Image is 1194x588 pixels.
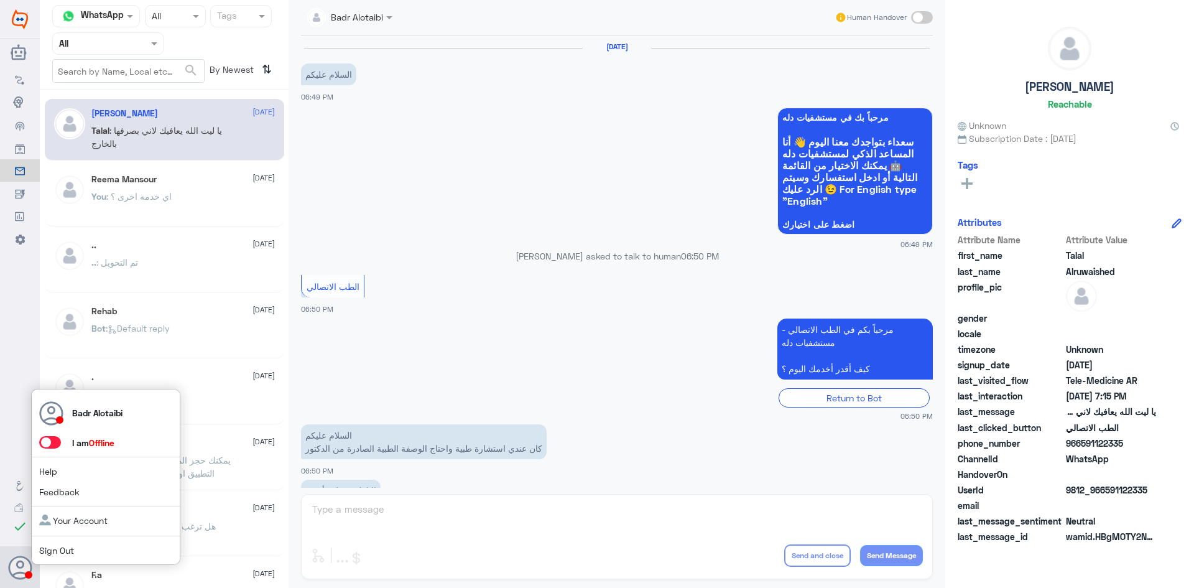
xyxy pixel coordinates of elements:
p: 5/8/2025, 6:49 PM [301,63,356,85]
img: Widebot Logo [12,9,28,29]
span: [DATE] [252,568,275,579]
span: Offline [89,437,114,448]
span: signup_date [958,358,1063,371]
button: Send and close [784,544,851,567]
span: 06:50 PM [900,411,933,421]
span: [DATE] [252,304,275,315]
span: 0 [1066,515,1156,528]
span: : تم التحويل [96,257,138,268]
div: Return to Bot [779,388,930,408]
span: 2 [1066,452,1156,465]
span: 9812_966591122335 [1066,483,1156,497]
button: Send Message [860,545,923,566]
span: 06:50 PM [301,305,333,313]
span: null [1066,327,1156,340]
span: last_interaction [958,390,1063,403]
img: defaultAdmin.png [54,240,85,271]
span: Human Handover [847,12,907,23]
img: defaultAdmin.png [54,372,85,403]
span: email [958,499,1063,512]
a: Sign Out [39,545,74,556]
span: [DATE] [252,172,275,184]
a: Help [39,466,57,477]
span: wamid.HBgMOTY2NTkxMTIyMzM1FQIAEhgUM0FERjZGRUM5QzQzNDIyNUJEQUUA [1066,530,1156,543]
span: 06:50 PM [681,251,719,261]
span: search [183,63,198,78]
span: 06:49 PM [900,239,933,250]
span: Talal [91,125,109,136]
span: last_name [958,265,1063,278]
h6: Tags [958,159,978,170]
span: Unknown [958,119,1006,132]
span: : Default reply [106,323,170,334]
button: search [183,60,198,81]
span: profile_pic [958,281,1063,309]
span: [DATE] [252,238,275,250]
span: : يا ليت الله يعافيك لاني بصرفها بالخارج [91,125,222,149]
p: [PERSON_NAME] asked to talk to human [301,250,933,263]
img: defaultAdmin.png [54,108,85,139]
input: Search by Name, Local etc… [53,60,204,82]
span: phone_number [958,437,1063,450]
span: last_message [958,405,1063,418]
span: last_message_sentiment [958,515,1063,528]
img: defaultAdmin.png [1066,281,1097,312]
span: سعداء بتواجدك معنا اليوم 👋 أنا المساعد الذكي لمستشفيات دله 🤖 يمكنك الاختيار من القائمة التالية أو... [782,136,928,207]
span: null [1066,312,1156,325]
button: Avatar [8,556,32,579]
span: I am [72,437,114,448]
i: ⇅ [262,59,272,80]
span: Subscription Date : [DATE] [958,132,1182,145]
img: defaultAdmin.png [54,174,85,205]
span: last_message_id [958,530,1063,543]
span: locale [958,327,1063,340]
span: 966591122335 [1066,437,1156,450]
span: UserId [958,483,1063,497]
i: check [12,519,27,534]
span: null [1066,499,1156,512]
h5: [PERSON_NAME] [1025,80,1114,94]
h5: Rehab [91,306,117,317]
span: null [1066,468,1156,481]
span: Talal [1066,249,1156,262]
h6: [DATE] [583,42,651,51]
span: الطب الاتصالي [1066,421,1156,434]
span: يا ليت الله يعافيك لاني بصرفها بالخارج [1066,405,1156,418]
span: اضغط على اختيارك [782,220,928,230]
h6: Attributes [958,217,1002,228]
p: Badr Alotaibi [72,406,123,419]
h5: Reema Mansour [91,174,157,185]
img: defaultAdmin.png [1048,27,1091,70]
span: Attribute Name [958,233,1063,246]
h5: F.a [91,570,102,581]
span: 2025-08-05T16:15:46.662Z [1066,390,1156,403]
span: [DATE] [252,370,275,381]
span: Unknown [1066,343,1156,356]
a: Your Account [39,515,108,526]
p: 5/8/2025, 6:50 PM [301,424,547,459]
span: gender [958,312,1063,325]
div: Tags [215,9,237,25]
span: Attribute Value [1066,233,1156,246]
a: Feedback [39,487,80,497]
span: 06:50 PM [301,467,333,475]
p: 5/8/2025, 6:50 PM [777,319,933,380]
span: 2025-08-05T15:49:48.992Z [1066,358,1156,371]
img: whatsapp.png [59,7,78,26]
h5: .. [91,240,96,251]
img: defaultAdmin.png [54,306,85,337]
span: last_clicked_button [958,421,1063,434]
span: [DATE] [252,436,275,447]
h5: Talal Alruwaished [91,108,158,119]
span: .. [91,257,96,268]
span: الطب الاتصالي [307,281,359,292]
span: You [91,191,106,202]
span: 06:49 PM [301,93,333,101]
span: timezone [958,343,1063,356]
span: ChannelId [958,452,1063,465]
span: first_name [958,249,1063,262]
span: [DATE] [252,106,275,118]
span: last_visited_flow [958,374,1063,387]
h5: . [91,372,94,383]
span: : اي خدمه اخرى ؟ [106,191,172,202]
